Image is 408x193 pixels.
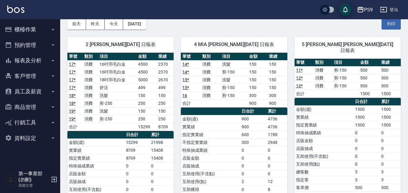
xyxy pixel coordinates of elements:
[380,59,401,67] th: 業績
[201,92,221,99] td: 消費
[248,60,267,68] td: 150
[380,66,401,74] td: 500
[181,170,240,178] td: 互助使用(不含點)
[380,176,401,184] td: 3
[75,42,166,48] span: 2 [PERSON_NAME][DATE] 日報表
[302,42,394,54] span: 5 [PERSON_NAME] [PERSON_NAME][DATE] 日報表
[181,154,240,162] td: 店販金額
[267,60,287,68] td: 150
[248,84,267,92] td: 150
[240,178,266,185] td: 2
[125,131,150,139] th: 日合計
[295,184,354,191] td: 客單價
[98,60,137,68] td: 16吋羽毛白金
[181,123,240,131] td: 實業績
[221,68,248,76] td: 剪-150
[201,60,221,68] td: 消費
[98,76,137,84] td: 18吋羽毛白金
[83,60,98,68] td: 消費
[98,107,137,115] td: 洗髮
[354,121,380,129] td: 1500
[201,53,221,61] th: 類別
[295,137,354,145] td: 店販金額
[83,84,98,92] td: 消費
[354,129,380,137] td: 0
[67,170,125,178] td: 店販金額
[380,113,401,121] td: 1500
[240,146,266,154] td: 0
[188,42,280,48] span: 4 MIA [PERSON_NAME][DATE] 日報表
[67,53,174,131] table: a dense table
[380,129,401,137] td: 0
[2,22,58,37] button: 櫃檯作業
[125,139,150,146] td: 15299
[354,152,380,160] td: 0
[137,53,157,61] th: 金額
[181,146,240,154] td: 特殊抽成業績
[359,90,380,98] td: 1500
[201,76,221,84] td: 消費
[67,123,83,131] td: 合計
[157,123,174,131] td: 8709
[240,162,266,170] td: 0
[98,68,137,76] td: 16吋羽毛白金
[314,59,332,67] th: 類別
[67,18,86,30] button: 前天
[295,105,354,113] td: 金額(虛)
[295,59,314,67] th: 單號
[221,76,248,84] td: 洗髮
[98,84,137,92] td: 舒活
[295,121,354,129] td: 指定實業績
[150,139,174,146] td: 21998
[354,184,380,191] td: 500
[380,184,401,191] td: 500
[125,154,150,162] td: 8709
[240,154,266,162] td: 0
[267,53,287,61] th: 業績
[354,113,380,121] td: 1500
[157,92,174,99] td: 150
[314,74,332,82] td: 消費
[354,105,380,113] td: 1500
[83,92,98,99] td: 消費
[364,6,373,14] div: PS9
[266,162,287,170] td: 0
[2,68,58,84] button: 客戶管理
[221,60,248,68] td: 洗髮
[267,76,287,84] td: 150
[125,178,150,185] td: 0
[105,18,123,30] button: 今天
[380,121,401,129] td: 1500
[354,160,380,168] td: 0
[157,84,174,92] td: 499
[201,84,221,92] td: 消費
[380,145,401,152] td: 0
[267,92,287,99] td: 300
[7,5,24,13] img: Logo
[380,82,401,90] td: 500
[354,98,380,106] th: 日合計
[380,160,401,168] td: 0
[83,115,98,123] td: 消費
[137,76,157,84] td: 5000
[2,115,58,130] button: 行銷工具
[201,68,221,76] td: 消費
[314,82,332,90] td: 消費
[98,115,137,123] td: 剪-250
[181,178,240,185] td: 互助使用(點)
[295,160,354,168] td: 互助使用(點)
[98,92,137,99] td: 洗髮
[295,59,401,98] table: a dense table
[359,59,380,67] th: 金額
[98,99,137,107] td: 剪-250
[83,99,98,107] td: 消費
[266,146,287,154] td: 0
[354,137,380,145] td: 0
[221,53,248,61] th: 項目
[125,170,150,178] td: 0
[266,115,287,123] td: 4736
[267,68,287,76] td: 150
[67,162,125,170] td: 特殊抽成業績
[295,168,354,176] td: 總客數
[67,139,125,146] td: 金額(虛)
